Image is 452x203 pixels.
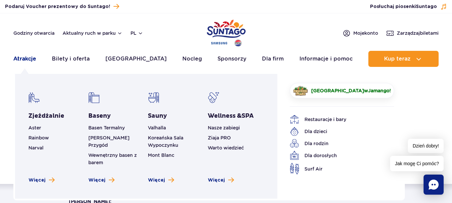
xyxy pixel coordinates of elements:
a: Dla firm [262,51,284,67]
a: Narval [28,145,43,150]
a: Surf Air [290,163,384,175]
span: [GEOGRAPHIC_DATA] [311,88,364,93]
a: Podaruj Voucher prezentowy do Suntago! [5,2,119,11]
a: Baseny [88,112,111,120]
a: Zobacz więcej basenów [88,177,114,184]
span: Więcej [28,177,46,184]
span: w ! [311,87,391,94]
a: Zjeżdżalnie [28,112,64,120]
a: Zobacz więcej zjeżdżalni [28,177,55,184]
a: Basen Termalny [88,125,125,130]
div: Chat [424,175,444,195]
a: Informacje i pomoc [299,51,353,67]
span: Zarządzaj biletami [397,30,439,36]
span: Surf Air [304,165,323,173]
a: Zobacz więcej saun [148,177,174,184]
a: Sponsorzy [217,51,246,67]
span: Dzień dobry! [408,139,444,153]
span: Jak mogę Ci pomóc? [390,156,444,171]
a: Zobacz więcej Wellness & SPA [208,177,234,184]
button: Kup teraz [368,51,439,67]
a: Rainbow [28,135,49,140]
span: Jamango [368,88,389,93]
a: Valhalla [148,125,166,130]
a: Koreańska Sala Wypoczynku [148,135,183,148]
a: Atrakcje [13,51,36,67]
span: Suntago [416,4,437,9]
span: Wellness & [208,112,254,120]
a: Godziny otwarcia [13,30,55,36]
a: Mojekonto [343,29,378,37]
span: Więcej [88,177,105,184]
a: Aster [28,125,41,130]
a: Warto wiedzieć [208,145,244,150]
a: Nasze zabiegi [208,125,240,130]
a: Nocleg [182,51,202,67]
a: [GEOGRAPHIC_DATA]wJamango! [290,83,394,98]
a: [PERSON_NAME] Przygód [88,135,129,148]
a: Ziaja PRO [208,135,231,140]
a: Zarządzajbiletami [386,29,439,37]
a: Wellness &SPA [208,112,254,120]
span: Więcej [208,177,225,184]
a: Mont Blanc [148,153,174,158]
button: Aktualny ruch w parku [63,30,122,36]
span: Posłuchaj piosenki [370,3,437,10]
a: Dla dorosłych [290,151,384,160]
span: Moje konto [353,30,378,36]
a: Park of Poland [207,17,246,47]
a: Sauny [148,112,167,120]
a: Wewnętrzny basen z barem [88,153,137,165]
button: pl [130,30,143,36]
span: SPA [242,112,254,120]
span: Więcej [148,177,165,184]
a: Dla dzieci [290,127,384,136]
span: Kup teraz [384,56,411,62]
a: Bilety i oferta [52,51,90,67]
a: Dla rodzin [290,139,384,148]
a: [GEOGRAPHIC_DATA] [105,51,167,67]
span: Podaruj Voucher prezentowy do Suntago! [5,3,110,10]
button: Posłuchaj piosenkiSuntago [370,3,447,10]
a: Restauracje i bary [290,115,384,124]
